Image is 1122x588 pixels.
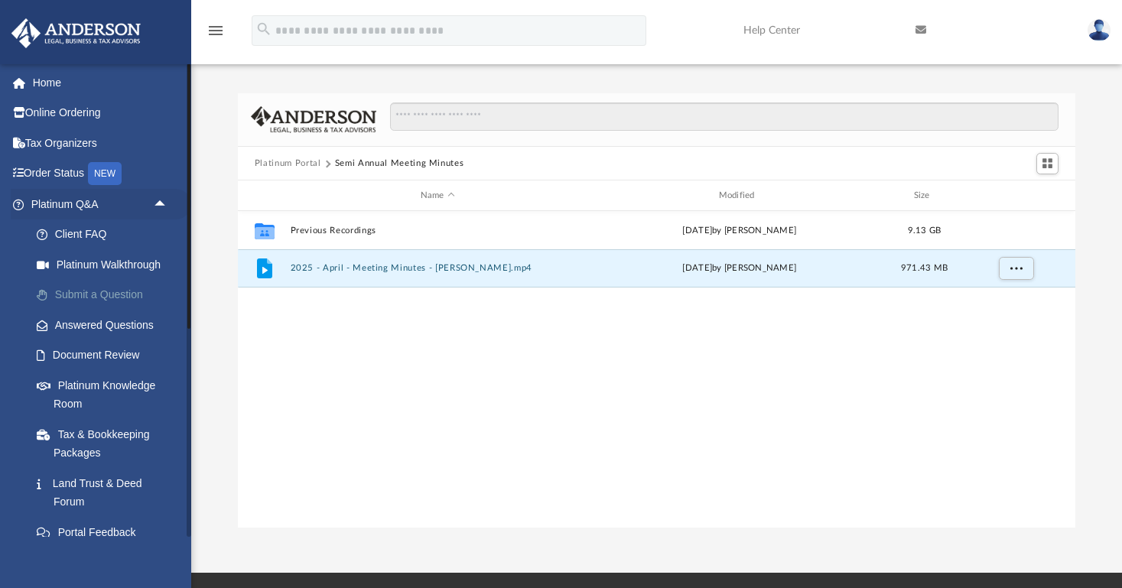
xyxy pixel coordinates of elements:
a: Online Ordering [11,98,191,128]
i: menu [207,21,225,40]
a: Submit a Question [21,280,191,310]
img: Anderson Advisors Platinum Portal [7,18,145,48]
a: Home [11,67,191,98]
a: Client FAQ [21,219,191,250]
button: 2025 - April - Meeting Minutes - [PERSON_NAME].mp4 [290,264,585,274]
div: Size [893,189,955,203]
div: NEW [88,162,122,185]
div: id [245,189,283,203]
a: Tax Organizers [11,128,191,158]
div: Modified [591,189,886,203]
a: Answered Questions [21,310,191,340]
a: Land Trust & Deed Forum [21,468,191,517]
a: Platinum Knowledge Room [21,370,191,419]
div: Name [289,189,584,203]
a: Document Review [21,340,191,371]
a: Portal Feedback [21,517,191,547]
input: Search files and folders [390,102,1059,132]
span: 9.13 GB [907,226,941,235]
div: id [961,189,1068,203]
a: Platinum Q&Aarrow_drop_up [11,189,191,219]
a: menu [207,29,225,40]
a: Order StatusNEW [11,158,191,190]
div: [DATE] by [PERSON_NAME] [592,262,887,275]
button: Platinum Portal [255,157,321,171]
span: 971.43 MB [901,264,948,272]
i: search [255,21,272,37]
a: Tax & Bookkeeping Packages [21,419,191,468]
span: arrow_drop_up [153,189,184,220]
div: grid [238,211,1075,528]
button: More options [998,257,1033,280]
button: Semi Annual Meeting Minutes [335,157,464,171]
div: [DATE] by [PERSON_NAME] [592,224,887,238]
a: Platinum Walkthrough [21,249,191,280]
button: Previous Recordings [290,226,585,236]
button: Switch to Grid View [1036,153,1059,174]
img: User Pic [1088,19,1111,41]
